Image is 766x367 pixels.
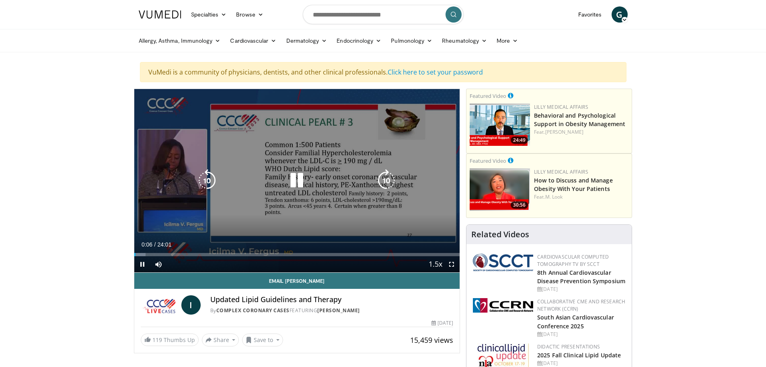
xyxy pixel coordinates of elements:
[537,253,609,267] a: Cardiovascular Computed Tomography TV by SCCT
[545,193,563,200] a: M. Look
[511,201,528,209] span: 30:56
[140,62,626,82] div: VuMedi is a community of physicians, dentists, and other clinical professionals.
[573,6,607,23] a: Favorites
[537,286,625,293] div: [DATE]
[332,33,386,49] a: Endocrinology
[470,92,506,100] small: Featured Video
[470,168,530,211] img: c98a6a29-1ea0-4bd5-8cf5-4d1e188984a7.png.150x105_q85_crop-smart_upscale.png
[534,193,628,201] div: Feat.
[154,241,156,248] span: /
[537,360,625,367] div: [DATE]
[141,334,199,346] a: 119 Thumbs Up
[210,295,453,304] h4: Updated Lipid Guidelines and Therapy
[303,5,464,24] input: Search topics, interventions
[473,298,533,313] img: a04ee3ba-8487-4636-b0fb-5e8d268f3737.png.150x105_q85_autocrop_double_scale_upscale_version-0.2.png
[202,334,239,346] button: Share
[386,33,437,49] a: Pulmonology
[142,241,152,248] span: 0:06
[534,112,625,128] a: Behavioral and Psychological Support in Obesity Management
[134,253,460,256] div: Progress Bar
[537,298,625,312] a: Collaborative CME and Research Network (CCRN)
[471,230,529,239] h4: Related Videos
[152,336,162,344] span: 119
[511,137,528,144] span: 24:49
[534,104,588,110] a: Lilly Medical Affairs
[537,351,621,359] a: 2025 Fall Clinical Lipid Update
[534,129,628,136] div: Feat.
[134,256,150,272] button: Pause
[157,241,171,248] span: 24:01
[225,33,281,49] a: Cardiovascular
[534,176,613,193] a: How to Discuss and Manage Obesity With Your Patients
[242,334,283,346] button: Save to
[134,33,226,49] a: Allergy, Asthma, Immunology
[150,256,166,272] button: Mute
[431,319,453,327] div: [DATE]
[612,6,628,23] a: G
[427,256,444,272] button: Playback Rate
[410,335,453,345] span: 15,459 views
[181,295,201,315] a: I
[134,273,460,289] a: Email [PERSON_NAME]
[186,6,232,23] a: Specialties
[470,157,506,164] small: Featured Video
[537,269,625,285] a: 8th Annual Cardiovascular Disease Prevention Symposium
[444,256,460,272] button: Fullscreen
[134,89,460,273] video-js: Video Player
[139,10,181,19] img: VuMedi Logo
[470,104,530,146] img: ba3304f6-7838-4e41-9c0f-2e31ebde6754.png.150x105_q85_crop-smart_upscale.png
[534,168,588,175] a: Lilly Medical Affairs
[492,33,523,49] a: More
[473,253,533,271] img: 51a70120-4f25-49cc-93a4-67582377e75f.png.150x105_q85_autocrop_double_scale_upscale_version-0.2.png
[545,129,583,135] a: [PERSON_NAME]
[231,6,268,23] a: Browse
[317,307,360,314] a: [PERSON_NAME]
[470,104,530,146] a: 24:49
[281,33,332,49] a: Dermatology
[537,313,614,330] a: South Asian Cardiovascular Conference 2025
[141,295,178,315] img: Complex Coronary Cases
[537,343,625,350] div: Didactic Presentations
[437,33,492,49] a: Rheumatology
[537,331,625,338] div: [DATE]
[470,168,530,211] a: 30:56
[216,307,290,314] a: Complex Coronary Cases
[210,307,453,314] div: By FEATURING
[388,68,483,77] a: Click here to set your password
